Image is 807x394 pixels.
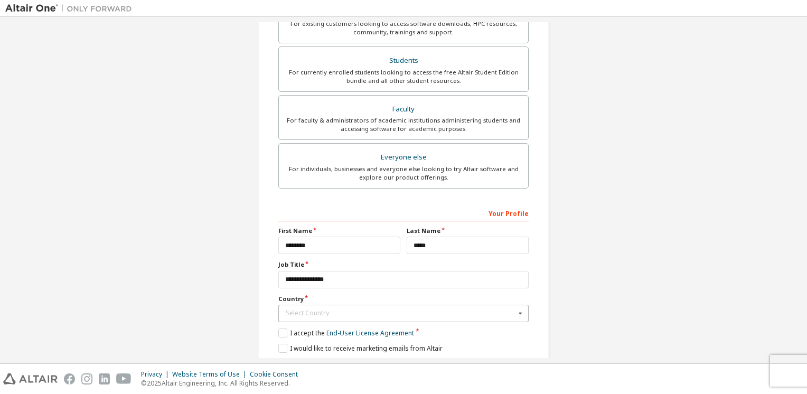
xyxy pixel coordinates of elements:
img: youtube.svg [116,373,132,384]
label: Country [278,295,529,303]
div: Privacy [141,370,172,379]
label: Last Name [407,227,529,235]
img: altair_logo.svg [3,373,58,384]
label: I would like to receive marketing emails from Altair [278,344,443,353]
img: Altair One [5,3,137,14]
div: For existing customers looking to access software downloads, HPC resources, community, trainings ... [285,20,522,36]
div: For faculty & administrators of academic institutions administering students and accessing softwa... [285,116,522,133]
div: Select Country [286,310,515,316]
div: Everyone else [285,150,522,165]
div: Cookie Consent [250,370,304,379]
a: End-User License Agreement [326,329,414,337]
div: Faculty [285,102,522,117]
p: © 2025 Altair Engineering, Inc. All Rights Reserved. [141,379,304,388]
div: Students [285,53,522,68]
div: For individuals, businesses and everyone else looking to try Altair software and explore our prod... [285,165,522,182]
label: First Name [278,227,400,235]
label: Job Title [278,260,529,269]
img: facebook.svg [64,373,75,384]
div: Your Profile [278,204,529,221]
img: linkedin.svg [99,373,110,384]
label: I accept the [278,329,414,337]
div: For currently enrolled students looking to access the free Altair Student Edition bundle and all ... [285,68,522,85]
img: instagram.svg [81,373,92,384]
div: Website Terms of Use [172,370,250,379]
